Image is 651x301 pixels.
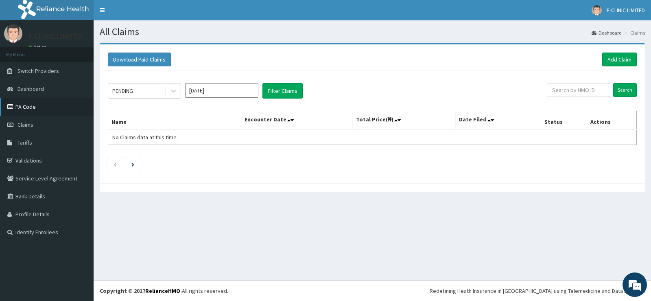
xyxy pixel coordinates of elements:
[145,287,180,294] a: RelianceHMO
[623,29,645,36] li: Claims
[541,111,587,130] th: Status
[133,4,153,24] div: Minimize live chat window
[430,287,645,295] div: Redefining Heath Insurance in [GEOGRAPHIC_DATA] using Telemedicine and Data Science!
[108,53,171,66] button: Download Paid Claims
[112,87,133,95] div: PENDING
[241,111,352,130] th: Encounter Date
[262,83,303,99] button: Filter Claims
[15,41,33,61] img: d_794563401_company_1708531726252_794563401
[47,95,112,178] span: We're online!
[112,134,178,141] span: No Claims data at this time.
[456,111,541,130] th: Date Filed
[113,160,117,168] a: Previous page
[42,46,137,56] div: Chat with us now
[17,67,59,75] span: Switch Providers
[607,7,645,14] span: E-CLINIC LIMITED
[4,24,22,43] img: User Image
[352,111,455,130] th: Total Price(₦)
[108,111,241,130] th: Name
[131,160,134,168] a: Next page
[100,287,182,294] strong: Copyright © 2017 .
[547,83,611,97] input: Search by HMO ID
[592,5,602,15] img: User Image
[17,85,44,92] span: Dashboard
[602,53,637,66] a: Add Claim
[17,121,33,128] span: Claims
[587,111,636,130] th: Actions
[100,26,645,37] h1: All Claims
[28,33,82,40] p: E-CLINIC LIMITED
[94,280,651,301] footer: All rights reserved.
[17,139,32,146] span: Tariffs
[613,83,637,97] input: Search
[185,83,258,98] input: Select Month and Year
[4,208,155,237] textarea: Type your message and hit 'Enter'
[28,44,48,50] a: Online
[592,29,622,36] a: Dashboard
